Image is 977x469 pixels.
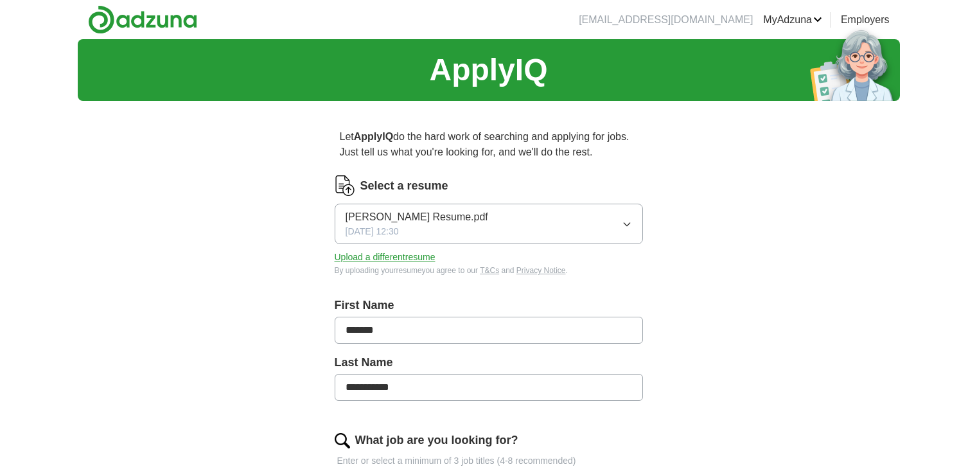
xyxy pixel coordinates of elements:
div: By uploading your resume you agree to our and . [335,265,643,276]
label: First Name [335,297,643,314]
p: Enter or select a minimum of 3 job titles (4-8 recommended) [335,454,643,468]
img: CV Icon [335,175,355,196]
span: [PERSON_NAME] Resume.pdf [346,209,488,225]
img: search.png [335,433,350,448]
img: Adzuna logo [88,5,197,34]
label: What job are you looking for? [355,432,518,449]
button: [PERSON_NAME] Resume.pdf[DATE] 12:30 [335,204,643,244]
p: Let do the hard work of searching and applying for jobs. Just tell us what you're looking for, an... [335,124,643,165]
a: Employers [841,12,890,28]
label: Last Name [335,354,643,371]
span: [DATE] 12:30 [346,225,399,238]
button: Upload a differentresume [335,251,436,264]
a: T&Cs [480,266,499,275]
a: MyAdzuna [763,12,822,28]
label: Select a resume [360,177,448,195]
h1: ApplyIQ [429,47,547,93]
a: Privacy Notice [516,266,566,275]
li: [EMAIL_ADDRESS][DOMAIN_NAME] [579,12,753,28]
strong: ApplyIQ [354,131,393,142]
